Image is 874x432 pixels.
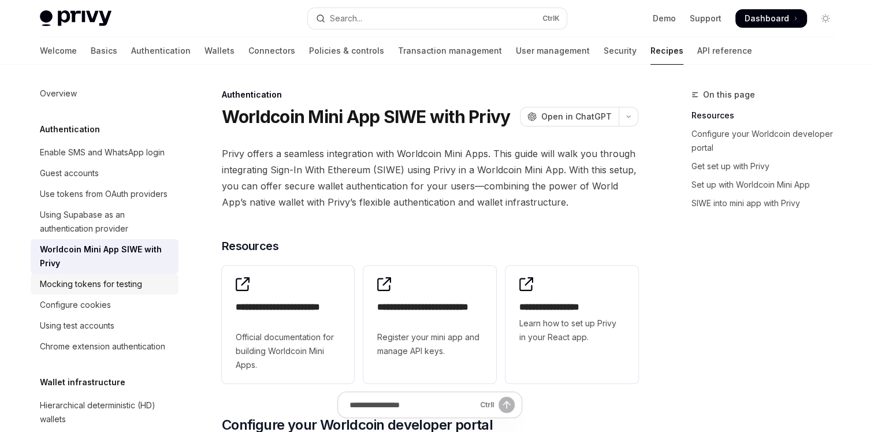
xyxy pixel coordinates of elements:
button: Open search [308,8,567,29]
a: Get set up with Privy [691,157,844,176]
div: Chrome extension authentication [40,340,165,353]
a: Basics [91,37,117,65]
a: Using Supabase as an authentication provider [31,204,178,239]
a: Transaction management [398,37,502,65]
a: Mocking tokens for testing [31,274,178,295]
div: Authentication [222,89,638,100]
button: Send message [499,397,515,413]
a: Enable SMS and WhatsApp login [31,142,178,163]
a: Chrome extension authentication [31,336,178,357]
a: Policies & controls [309,37,384,65]
div: Use tokens from OAuth providers [40,187,168,201]
a: Support [690,13,721,24]
a: Resources [691,106,844,125]
div: Configure cookies [40,298,111,312]
div: Using Supabase as an authentication provider [40,208,172,236]
span: Learn how to set up Privy in your React app. [519,316,624,344]
div: Guest accounts [40,166,99,180]
a: Wallets [204,37,235,65]
button: Toggle dark mode [816,9,835,28]
div: Worldcoin Mini App SIWE with Privy [40,243,172,270]
a: User management [516,37,590,65]
span: On this page [703,88,755,102]
div: Overview [40,87,77,100]
a: Overview [31,83,178,104]
span: Register your mini app and manage API keys. [377,330,482,358]
div: Hierarchical deterministic (HD) wallets [40,399,172,426]
span: Resources [222,238,279,254]
h5: Authentication [40,122,100,136]
a: Authentication [131,37,191,65]
a: Set up with Worldcoin Mini App [691,176,844,194]
div: Enable SMS and WhatsApp login [40,146,165,159]
h5: Wallet infrastructure [40,375,125,389]
h1: Worldcoin Mini App SIWE with Privy [222,106,511,127]
a: Demo [653,13,676,24]
a: Worldcoin Mini App SIWE with Privy [31,239,178,274]
a: Dashboard [735,9,807,28]
span: Privy offers a seamless integration with Worldcoin Mini Apps. This guide will walk you through in... [222,146,638,210]
img: light logo [40,10,111,27]
div: Using test accounts [40,319,114,333]
a: Hierarchical deterministic (HD) wallets [31,395,178,430]
a: Guest accounts [31,163,178,184]
a: Welcome [40,37,77,65]
a: Security [604,37,637,65]
a: Using test accounts [31,315,178,336]
a: Configure your Worldcoin developer portal [691,125,844,157]
a: Use tokens from OAuth providers [31,184,178,204]
a: Connectors [248,37,295,65]
span: Open in ChatGPT [541,111,612,122]
a: SIWE into mini app with Privy [691,194,844,213]
span: Ctrl K [542,14,560,23]
div: Search... [330,12,362,25]
button: Open in ChatGPT [520,107,619,126]
a: API reference [697,37,752,65]
input: Ask a question... [349,392,475,418]
span: Official documentation for building Worldcoin Mini Apps. [236,330,341,372]
a: Configure cookies [31,295,178,315]
a: Recipes [650,37,683,65]
div: Mocking tokens for testing [40,277,142,291]
span: Dashboard [745,13,789,24]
